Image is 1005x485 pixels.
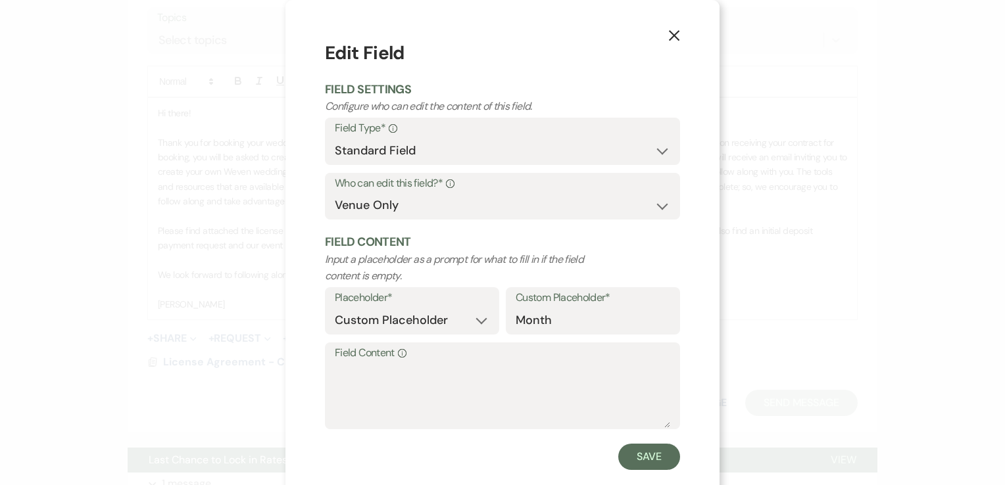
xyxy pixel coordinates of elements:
[335,119,670,138] label: Field Type*
[335,344,670,363] label: Field Content
[325,39,680,67] h1: Edit Field
[335,174,670,193] label: Who can edit this field?*
[325,81,680,98] h2: Field Settings
[516,289,670,308] label: Custom Placeholder*
[325,251,609,285] p: Input a placeholder as a prompt for what to fill in if the field content is empty.
[335,289,489,308] label: Placeholder*
[618,444,680,470] button: Save
[325,234,680,250] h2: Field Content
[325,98,609,115] p: Configure who can edit the content of this field.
